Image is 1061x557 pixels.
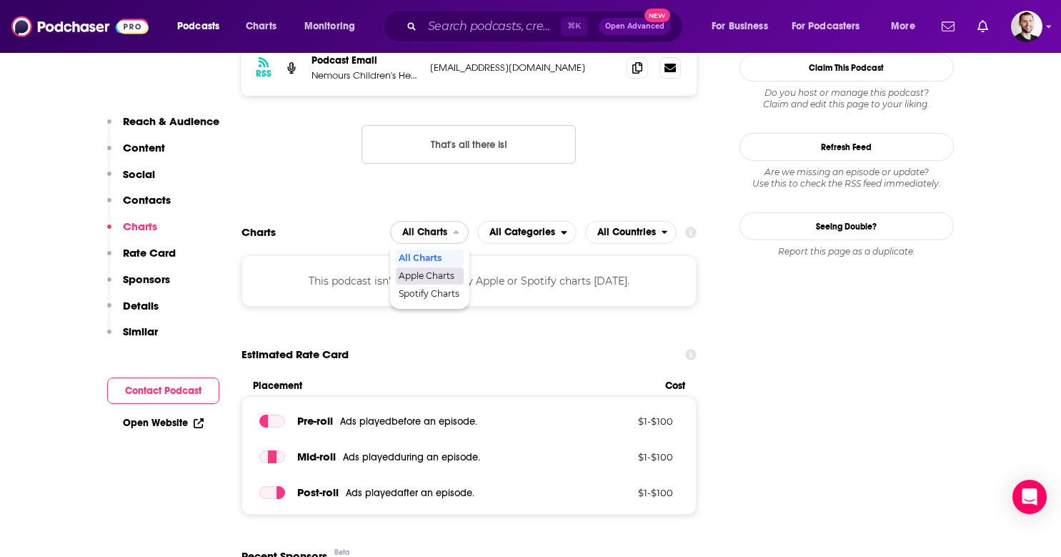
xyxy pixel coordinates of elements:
[297,450,336,463] span: Mid -roll
[312,54,419,66] p: Podcast Email
[599,18,671,35] button: Open AdvancedNew
[340,415,477,428] span: Ads played before an episode .
[123,141,165,154] p: Content
[246,16,277,36] span: Charts
[396,267,464,285] div: Apple Charts
[107,299,159,325] button: Details
[123,417,204,429] a: Open Website
[241,341,349,368] span: Estimated Rate Card
[399,290,459,298] span: Spotify Charts
[396,250,464,267] div: All Charts
[123,220,157,233] p: Charts
[107,141,165,167] button: Content
[399,254,459,262] span: All Charts
[1012,480,1047,514] div: Open Intercom Messenger
[241,225,276,239] h2: Charts
[107,325,158,351] button: Similar
[580,415,673,427] p: $ 1 - $ 100
[107,193,171,220] button: Contacts
[665,380,685,392] span: Cost
[107,220,157,246] button: Charts
[390,221,469,244] button: close menu
[123,114,219,128] p: Reach & Audience
[936,14,960,39] a: Show notifications dropdown
[702,15,786,38] button: open menu
[123,299,159,312] p: Details
[972,14,994,39] a: Show notifications dropdown
[1011,11,1042,42] button: Show profile menu
[253,380,654,392] span: Placement
[236,15,285,38] a: Charts
[477,221,577,244] h2: Categories
[123,272,170,286] p: Sponsors
[739,87,954,110] div: Claim and edit this page to your liking.
[605,23,664,30] span: Open Advanced
[167,15,238,38] button: open menu
[312,69,419,82] p: Nemours Children's Health
[123,325,158,338] p: Similar
[123,193,171,207] p: Contacts
[297,485,339,499] span: Post -roll
[489,227,555,237] span: All Categories
[107,167,155,194] button: Social
[390,221,469,244] h2: Platforms
[739,133,954,161] button: Refresh Feed
[739,54,954,82] button: Claim This Podcast
[1011,11,1042,42] span: Logged in as jaheld24
[477,221,577,244] button: open menu
[177,16,219,36] span: Podcasts
[11,13,149,40] img: Podchaser - Follow, Share and Rate Podcasts
[891,16,915,36] span: More
[123,246,176,260] p: Rate Card
[343,451,480,463] span: Ads played during an episode .
[346,487,474,499] span: Ads played after an episode .
[792,16,860,36] span: For Podcasters
[585,221,677,244] h2: Countries
[123,167,155,181] p: Social
[397,10,697,43] div: Search podcasts, credits, & more...
[881,15,933,38] button: open menu
[739,246,954,257] div: Report this page as a duplicate.
[1011,11,1042,42] img: User Profile
[739,167,954,189] div: Are we missing an episode or update? Use this to check the RSS feed immediately.
[241,255,697,307] div: This podcast isn't ranking on any Apple or Spotify charts [DATE].
[597,227,656,237] span: All Countries
[334,548,350,557] div: Beta
[782,15,881,38] button: open menu
[256,68,272,79] h3: RSS
[107,378,219,404] button: Contact Podcast
[712,16,768,36] span: For Business
[561,17,587,36] span: ⌘ K
[739,212,954,240] a: Seeing Double?
[297,414,333,428] span: Pre -roll
[304,16,355,36] span: Monitoring
[294,15,374,38] button: open menu
[739,87,954,99] span: Do you host or manage this podcast?
[362,125,576,164] button: Nothing here.
[580,487,673,498] p: $ 1 - $ 100
[422,15,561,38] input: Search podcasts, credits, & more...
[107,114,219,141] button: Reach & Audience
[107,246,176,272] button: Rate Card
[430,61,616,74] p: [EMAIL_ADDRESS][DOMAIN_NAME]
[402,227,447,237] span: All Charts
[585,221,677,244] button: open menu
[399,272,459,280] span: Apple Charts
[107,272,170,299] button: Sponsors
[644,9,670,22] span: New
[396,285,464,302] div: Spotify Charts
[580,451,673,463] p: $ 1 - $ 100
